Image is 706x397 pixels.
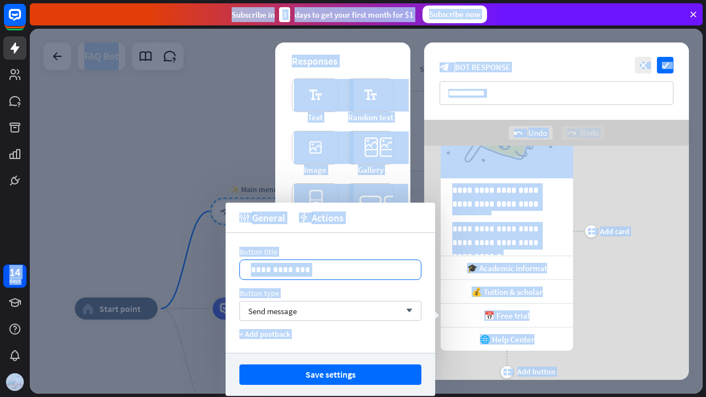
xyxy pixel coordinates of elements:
[467,263,547,273] span: 🎓 Academic informat
[514,129,523,137] i: undo
[400,308,413,314] i: arrow_down
[232,7,414,22] div: Subscribe in days to get your first month for $1
[517,367,555,377] div: Add button
[3,264,26,288] a: 14 days
[440,62,450,72] i: block_bot_response
[600,226,629,236] div: Add card
[588,228,595,235] i: plus
[484,310,529,321] span: 📅 Free trial
[239,329,421,339] div: + Add postback
[239,247,421,257] div: Button title
[299,213,309,223] i: action
[455,62,510,72] span: Bot Response
[422,6,487,23] div: Subscribe now
[239,213,249,223] i: tweak
[9,4,42,38] button: Open LiveChat chat widget
[239,364,421,385] button: Save settings
[312,211,344,224] span: Actions
[561,126,605,140] div: Redo
[657,57,673,73] i: check
[472,287,543,297] span: 💰 Tuition & scholar
[567,129,576,137] i: redo
[248,306,297,316] span: Send message
[509,126,553,140] div: Undo
[480,334,534,345] span: 🌐 Help Center
[252,211,285,224] span: General
[9,277,20,285] div: days
[635,57,651,73] i: close
[504,369,511,375] i: plus
[279,7,290,22] div: 3
[239,288,421,298] div: Button type
[9,267,20,277] div: 14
